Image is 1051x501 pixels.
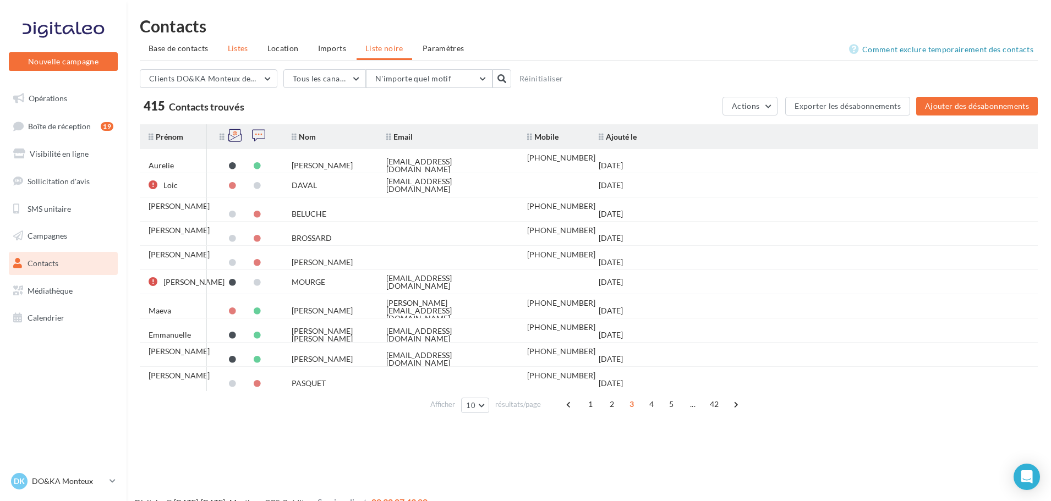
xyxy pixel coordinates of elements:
div: [PERSON_NAME] [163,278,225,286]
div: [DATE] [599,162,623,169]
span: ... [684,395,702,413]
div: Emmanuelle [149,331,191,339]
div: [EMAIL_ADDRESS][DOMAIN_NAME] [386,178,510,193]
span: 4 [643,395,660,413]
span: Campagnes [28,231,67,240]
a: Sollicitation d'avis [7,170,120,193]
a: Campagnes [7,224,120,247]
span: 1 [582,395,599,413]
span: Visibilité en ligne [30,149,89,158]
span: Base de contacts [149,43,209,53]
div: [PERSON_NAME] [149,227,210,234]
div: [DATE] [599,379,623,387]
button: Actions [722,97,778,115]
span: SMS unitaire [28,203,71,213]
button: Tous les canaux [283,69,366,88]
span: Opérations [29,93,67,103]
a: Boîte de réception19 [7,114,120,138]
span: Imports [318,43,346,53]
span: Location [267,43,299,53]
div: [EMAIL_ADDRESS][DOMAIN_NAME] [386,274,510,290]
p: DO&KA Monteux [32,476,105,487]
button: Exporter les désabonnements [785,97,910,115]
div: [PERSON_NAME] [292,307,353,315]
span: 3 [623,395,641,413]
div: [DATE] [599,210,623,218]
span: Nom [292,132,316,141]
button: N'importe quel motif [366,69,492,88]
span: Contacts trouvés [169,101,244,113]
span: Médiathèque [28,286,73,295]
span: Paramètres [423,43,464,53]
a: Visibilité en ligne [7,142,120,166]
div: [PHONE_NUMBER] [527,251,595,258]
div: [PHONE_NUMBER] [527,323,595,331]
span: 5 [663,395,680,413]
div: 19 [101,122,113,131]
button: Réinitialiser [515,72,568,85]
span: 415 [144,97,165,114]
div: [DATE] [599,278,623,286]
span: 10 [466,401,475,410]
div: [PERSON_NAME][EMAIL_ADDRESS][DOMAIN_NAME] [386,299,510,322]
div: Loic [163,181,178,189]
a: Comment exclure temporairement des contacts [849,43,1038,56]
span: Email [386,132,413,141]
div: [PHONE_NUMBER] [527,202,595,210]
div: [PHONE_NUMBER] [527,227,595,234]
a: SMS unitaire [7,197,120,221]
div: Maeva [149,307,171,315]
div: [EMAIL_ADDRESS][DOMAIN_NAME] [386,327,510,343]
div: [PHONE_NUMBER] [527,154,595,162]
div: [PERSON_NAME] [149,251,210,258]
div: [EMAIL_ADDRESS][DOMAIN_NAME] [386,158,510,173]
span: Sollicitation d'avis [28,177,90,186]
div: [DATE] [599,234,623,242]
a: DK DO&KA Monteux [9,471,118,492]
span: Clients DO&KA Monteux depuis 2024 [149,74,286,83]
div: [DATE] [599,307,623,315]
div: BELUCHE [292,210,326,218]
span: Listes [228,43,248,53]
button: Ajouter des désabonnements [916,97,1038,115]
span: Tous les canaux [293,74,348,83]
span: Mobile [527,132,559,141]
div: [DATE] [599,331,623,339]
div: [PHONE_NUMBER] [527,299,595,307]
a: Contacts [7,252,120,275]
a: Médiathèque [7,279,120,302]
button: Clients DO&KA Monteux depuis 2024 [140,69,277,88]
span: N'importe quel motif [375,74,451,83]
div: MOURGE [292,278,325,286]
span: 2 [603,395,621,413]
div: [PHONE_NUMBER] [527,372,595,379]
div: PASQUET [292,379,326,387]
a: Opérations [7,87,120,110]
h1: Contacts [140,18,1038,34]
span: 42 [705,395,724,413]
div: [PERSON_NAME] [292,162,353,169]
span: Afficher [430,399,455,410]
div: [PERSON_NAME] [149,202,210,210]
div: [PHONE_NUMBER] [527,348,595,355]
div: [PERSON_NAME] [149,348,210,355]
div: [PERSON_NAME] [149,372,210,379]
span: résultats/page [495,399,541,410]
div: [DATE] [599,355,623,363]
a: Calendrier [7,306,120,329]
span: DK [14,476,25,487]
button: 10 [461,398,489,413]
button: Nouvelle campagne [9,52,118,71]
span: Prénom [149,132,183,141]
div: [DATE] [599,258,623,266]
span: Calendrier [28,313,64,322]
div: [DATE] [599,181,623,189]
span: Actions [732,101,759,111]
div: [PERSON_NAME] [PERSON_NAME] [292,327,369,343]
div: [EMAIL_ADDRESS][DOMAIN_NAME] [386,351,510,367]
span: Ajouté le [599,132,637,141]
div: BROSSARD [292,234,332,242]
span: Boîte de réception [28,121,91,130]
div: DAVAL [292,181,317,189]
div: Open Intercom Messenger [1014,464,1040,490]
